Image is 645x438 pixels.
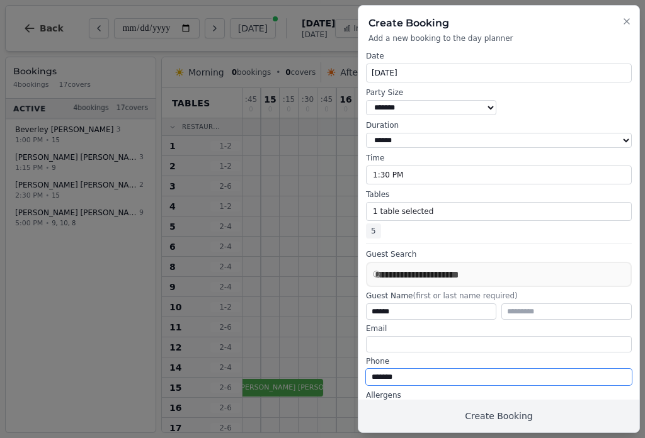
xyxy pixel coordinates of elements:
p: Add a new booking to the day planner [368,33,629,43]
h2: Create Booking [368,16,629,31]
label: Guest Search [366,249,632,259]
button: [DATE] [366,64,632,82]
label: Duration [366,120,632,130]
label: Party Size [366,87,496,98]
label: Email [366,323,632,334]
label: Allergens [366,390,632,400]
label: Guest Name [366,291,632,301]
label: Tables [366,189,632,199]
label: Date [366,51,632,61]
span: 5 [366,223,381,239]
span: (first or last name required) [413,291,517,300]
label: Time [366,153,632,163]
button: 1 table selected [366,202,632,221]
label: Phone [366,356,632,366]
button: 1:30 PM [366,166,632,184]
button: Create Booking [358,400,639,432]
